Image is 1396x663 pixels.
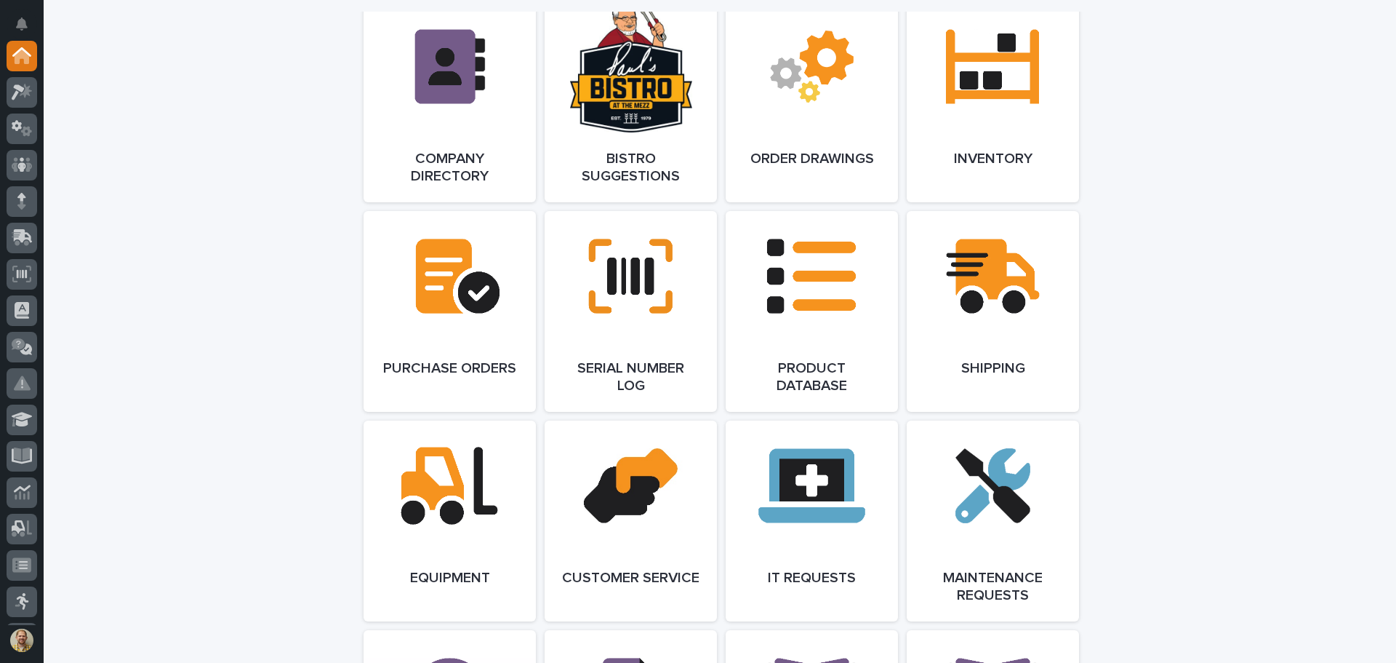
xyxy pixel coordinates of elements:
[545,1,717,202] a: Bistro Suggestions
[726,211,898,412] a: Product Database
[907,211,1079,412] a: Shipping
[364,211,536,412] a: Purchase Orders
[364,1,536,202] a: Company Directory
[907,421,1079,622] a: Maintenance Requests
[545,211,717,412] a: Serial Number Log
[7,625,37,656] button: users-avatar
[907,1,1079,202] a: Inventory
[545,421,717,622] a: Customer Service
[726,421,898,622] a: IT Requests
[18,17,37,41] div: Notifications
[7,9,37,39] button: Notifications
[726,1,898,202] a: Order Drawings
[364,421,536,622] a: Equipment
